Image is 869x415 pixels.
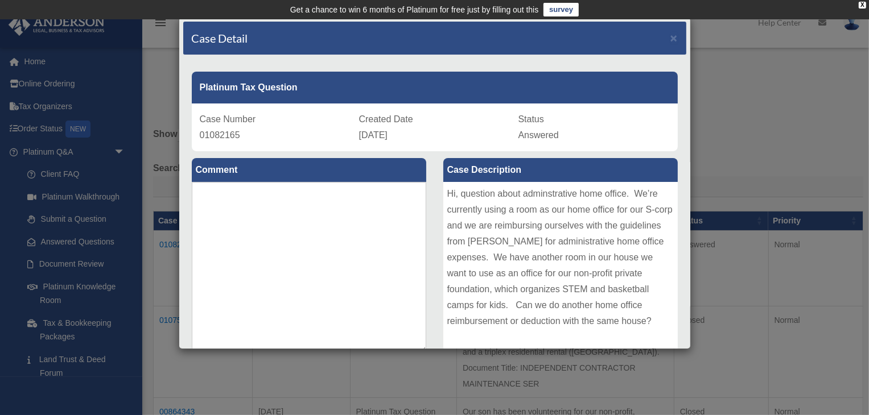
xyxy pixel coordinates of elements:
[670,31,678,44] span: ×
[518,114,544,124] span: Status
[543,3,579,16] a: survey
[443,182,678,352] div: Hi, question about adminstrative home office. We’re currently using a room as our home office for...
[859,2,866,9] div: close
[200,114,256,124] span: Case Number
[192,72,678,103] div: Platinum Tax Question
[670,32,678,44] button: Close
[443,158,678,182] label: Case Description
[518,130,559,140] span: Answered
[200,130,240,140] span: 01082165
[192,158,426,182] label: Comment
[359,114,413,124] span: Created Date
[359,130,388,140] span: [DATE]
[192,30,248,46] h4: Case Detail
[290,3,539,16] div: Get a chance to win 6 months of Platinum for free just by filling out this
